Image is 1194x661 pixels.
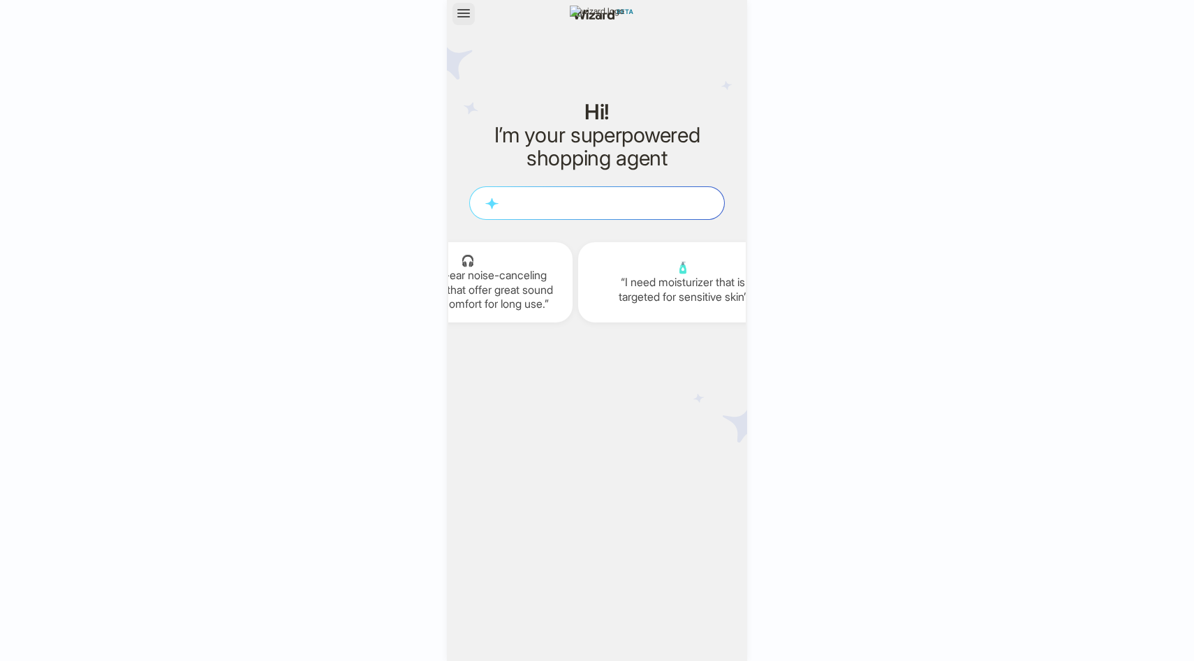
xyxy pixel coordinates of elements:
[589,275,776,304] q: I need moisturizer that is targeted for sensitive skin
[578,242,788,322] div: 🧴I need moisturizer that is targeted for sensitive skin
[374,268,561,311] q: Need over-ear noise-canceling headphones that offer great sound quality and comfort for long use.
[363,242,573,322] div: 🎧Need over-ear noise-canceling headphones that offer great sound quality and comfort for long use.
[570,6,624,117] img: wizard logo
[589,260,776,275] span: 🧴
[469,101,725,124] h1: Hi!
[374,253,561,268] span: 🎧
[469,124,725,170] h2: I’m your superpowered shopping agent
